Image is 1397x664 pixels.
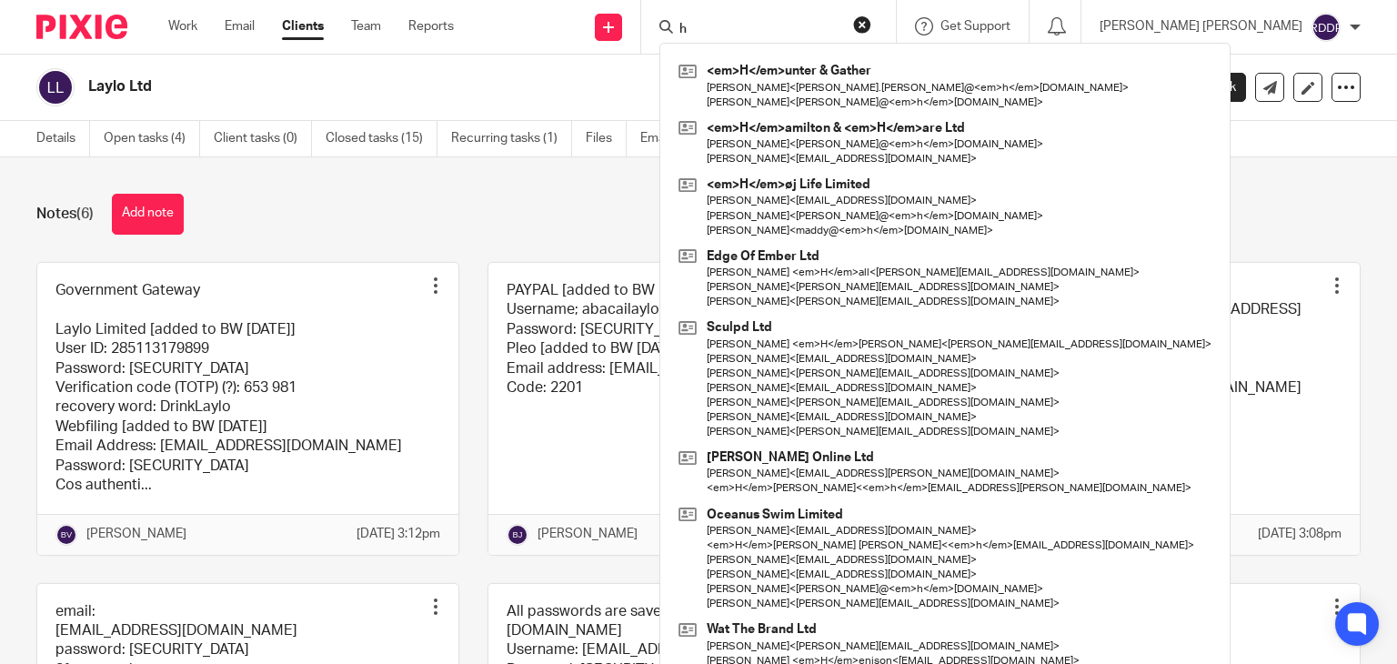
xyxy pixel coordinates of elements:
[36,15,127,39] img: Pixie
[1258,525,1342,543] p: [DATE] 3:08pm
[36,121,90,156] a: Details
[507,524,528,546] img: svg%3E
[640,121,691,156] a: Emails
[940,20,1010,33] span: Get Support
[104,121,200,156] a: Open tasks (4)
[1100,17,1302,35] p: [PERSON_NAME] [PERSON_NAME]
[214,121,312,156] a: Client tasks (0)
[538,525,638,543] p: [PERSON_NAME]
[86,525,186,543] p: [PERSON_NAME]
[36,68,75,106] img: svg%3E
[1312,13,1341,42] img: svg%3E
[112,194,184,235] button: Add note
[168,17,197,35] a: Work
[76,206,94,221] span: (6)
[586,121,627,156] a: Files
[282,17,324,35] a: Clients
[55,524,77,546] img: svg%3E
[225,17,255,35] a: Email
[88,77,909,96] h2: Laylo Ltd
[408,17,454,35] a: Reports
[351,17,381,35] a: Team
[451,121,572,156] a: Recurring tasks (1)
[36,205,94,224] h1: Notes
[357,525,440,543] p: [DATE] 3:12pm
[853,15,871,34] button: Clear
[326,121,437,156] a: Closed tasks (15)
[678,22,841,38] input: Search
